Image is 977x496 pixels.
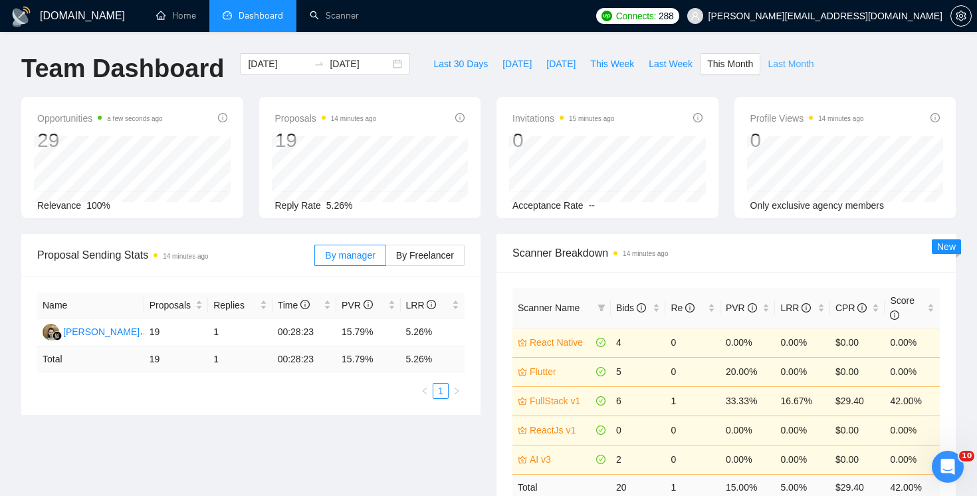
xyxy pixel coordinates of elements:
[107,115,162,122] time: a few seconds ago
[518,303,580,313] span: Scanner Name
[530,364,594,379] a: Flutter
[427,300,436,309] span: info-circle
[760,53,821,74] button: Last Month
[272,318,336,346] td: 00:28:23
[665,416,720,445] td: 0
[326,200,353,211] span: 5.26%
[950,5,972,27] button: setting
[208,318,272,346] td: 1
[518,338,527,347] span: crown
[768,57,814,71] span: Last Month
[336,346,400,372] td: 15.79 %
[310,10,359,21] a: searchScanner
[150,298,193,312] span: Proposals
[144,293,208,318] th: Proposals
[885,445,940,474] td: 0.00%
[750,110,864,126] span: Profile Views
[775,386,830,416] td: 16.67%
[611,386,666,416] td: 6
[208,346,272,372] td: 1
[53,331,62,340] img: gigradar-bm.png
[830,328,885,357] td: $0.00
[890,310,899,320] span: info-circle
[830,445,885,474] td: $0.00
[37,346,144,372] td: Total
[433,384,448,398] a: 1
[665,357,720,386] td: 0
[885,386,940,416] td: 42.00%
[300,300,310,309] span: info-circle
[43,324,59,340] img: ES
[611,328,666,357] td: 4
[596,455,605,464] span: check-circle
[86,200,110,211] span: 100%
[596,367,605,376] span: check-circle
[720,357,776,386] td: 20.00%
[750,128,864,153] div: 0
[775,328,830,357] td: 0.00%
[325,250,375,261] span: By manager
[331,115,376,122] time: 14 minutes ago
[502,57,532,71] span: [DATE]
[512,110,614,126] span: Invitations
[932,451,964,483] iframe: Intercom live chat
[649,57,693,71] span: Last Week
[583,53,641,74] button: This Week
[433,57,488,71] span: Last 30 Days
[364,300,373,309] span: info-circle
[685,303,695,312] span: info-circle
[433,383,449,399] li: 1
[512,128,614,153] div: 0
[890,295,915,320] span: Score
[611,445,666,474] td: 2
[959,451,974,461] span: 10
[518,396,527,406] span: crown
[665,445,720,474] td: 0
[539,53,583,74] button: [DATE]
[208,293,272,318] th: Replies
[342,300,373,310] span: PVR
[530,394,594,408] a: FullStack v1
[780,303,811,313] span: LRR
[611,357,666,386] td: 5
[700,53,760,74] button: This Month
[223,11,232,20] span: dashboard
[707,57,753,71] span: This Month
[495,53,539,74] button: [DATE]
[278,300,310,310] span: Time
[275,200,321,211] span: Reply Rate
[37,200,81,211] span: Relevance
[589,200,595,211] span: --
[218,113,227,122] span: info-circle
[665,386,720,416] td: 1
[691,11,700,21] span: user
[720,416,776,445] td: 0.00%
[449,383,465,399] li: Next Page
[530,335,594,350] a: React Native
[330,57,390,71] input: End date
[512,200,584,211] span: Acceptance Rate
[748,303,757,312] span: info-circle
[156,10,196,21] a: homeHome
[21,53,224,84] h1: Team Dashboard
[275,110,377,126] span: Proposals
[453,387,461,395] span: right
[835,303,867,313] span: CPR
[597,304,605,312] span: filter
[857,303,867,312] span: info-circle
[426,53,495,74] button: Last 30 Days
[275,128,377,153] div: 19
[512,245,940,261] span: Scanner Breakdown
[775,416,830,445] td: 0.00%
[616,9,656,23] span: Connects:
[37,293,144,318] th: Name
[665,328,720,357] td: 0
[530,452,594,467] a: AI v3
[336,318,400,346] td: 15.79%
[601,11,612,21] img: upwork-logo.png
[616,303,646,313] span: Bids
[750,200,885,211] span: Only exclusive agency members
[37,128,163,153] div: 29
[518,367,527,376] span: crown
[163,253,208,260] time: 14 minutes ago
